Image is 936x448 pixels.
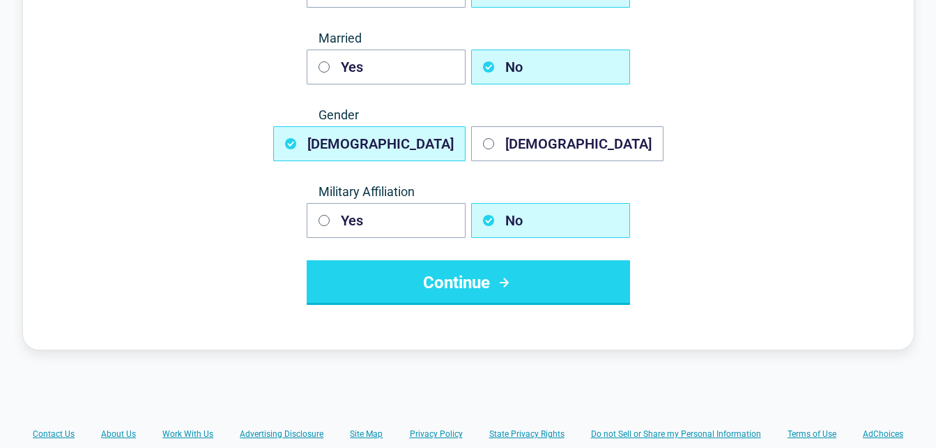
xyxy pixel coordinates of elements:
a: AdChoices [863,428,903,440]
a: About Us [101,428,136,440]
a: Advertising Disclosure [240,428,323,440]
span: Married [307,30,630,47]
span: Gender [307,107,630,124]
button: [DEMOGRAPHIC_DATA] [471,126,663,161]
span: Military Affiliation [307,184,630,200]
a: Contact Us [33,428,75,440]
a: Work With Us [162,428,213,440]
a: State Privacy Rights [489,428,565,440]
a: Site Map [350,428,383,440]
button: Yes [307,50,466,84]
a: Privacy Policy [410,428,463,440]
a: Terms of Use [788,428,836,440]
button: Continue [307,260,630,305]
button: Yes [307,203,466,238]
a: Do not Sell or Share my Personal Information [591,428,761,440]
button: No [471,203,630,238]
button: No [471,50,630,84]
button: [DEMOGRAPHIC_DATA] [273,126,466,161]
